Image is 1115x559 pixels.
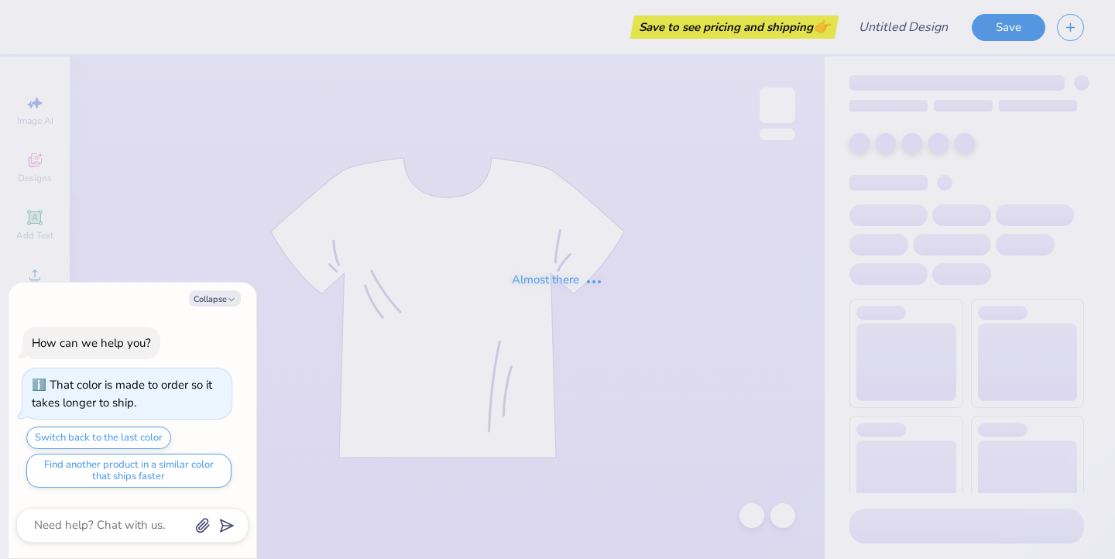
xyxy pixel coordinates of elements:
[26,454,232,488] button: Find another product in a similar color that ships faster
[26,427,171,449] button: Switch back to the last color
[32,377,212,410] div: That color is made to order so it takes longer to ship.
[189,290,241,307] button: Collapse
[32,335,151,351] div: How can we help you?
[512,271,603,289] div: Almost there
